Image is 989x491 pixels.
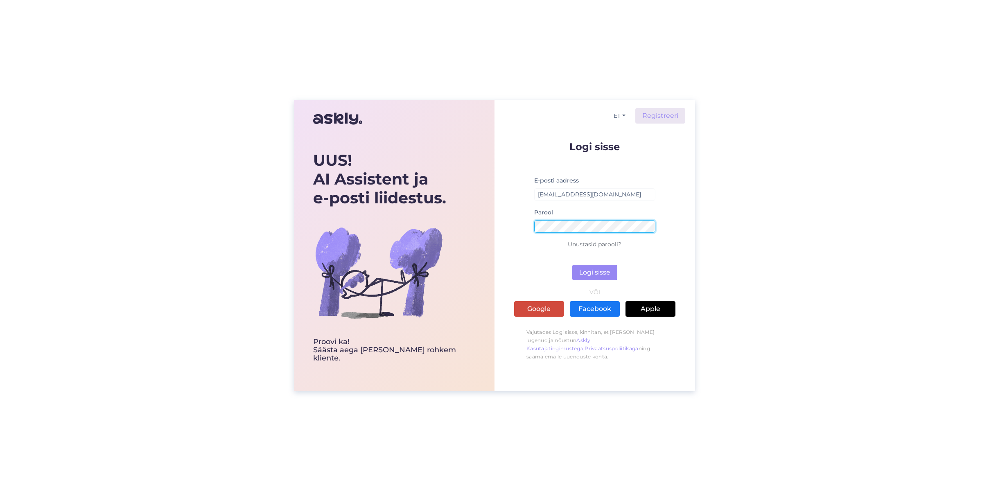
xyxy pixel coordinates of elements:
a: Facebook [570,301,620,317]
a: Apple [625,301,675,317]
label: E-posti aadress [534,176,579,185]
a: Google [514,301,564,317]
a: Registreeri [635,108,685,124]
p: Vajutades Logi sisse, kinnitan, et [PERSON_NAME] lugenud ja nõustun , ning saama emaile uuenduste... [514,324,675,365]
input: Sisesta e-posti aadress [534,188,655,201]
p: Logi sisse [514,142,675,152]
img: bg-askly [313,207,444,338]
span: VÕI [588,289,602,295]
div: UUS! AI Assistent ja e-posti liidestus. [313,151,475,207]
button: Logi sisse [572,265,617,280]
label: Parool [534,208,553,217]
a: Privaatsuspoliitikaga [585,345,638,351]
button: ET [610,110,629,122]
a: Unustasid parooli? [568,241,622,248]
div: Proovi ka! Säästa aega [PERSON_NAME] rohkem kliente. [313,338,475,362]
img: Askly [313,109,362,128]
